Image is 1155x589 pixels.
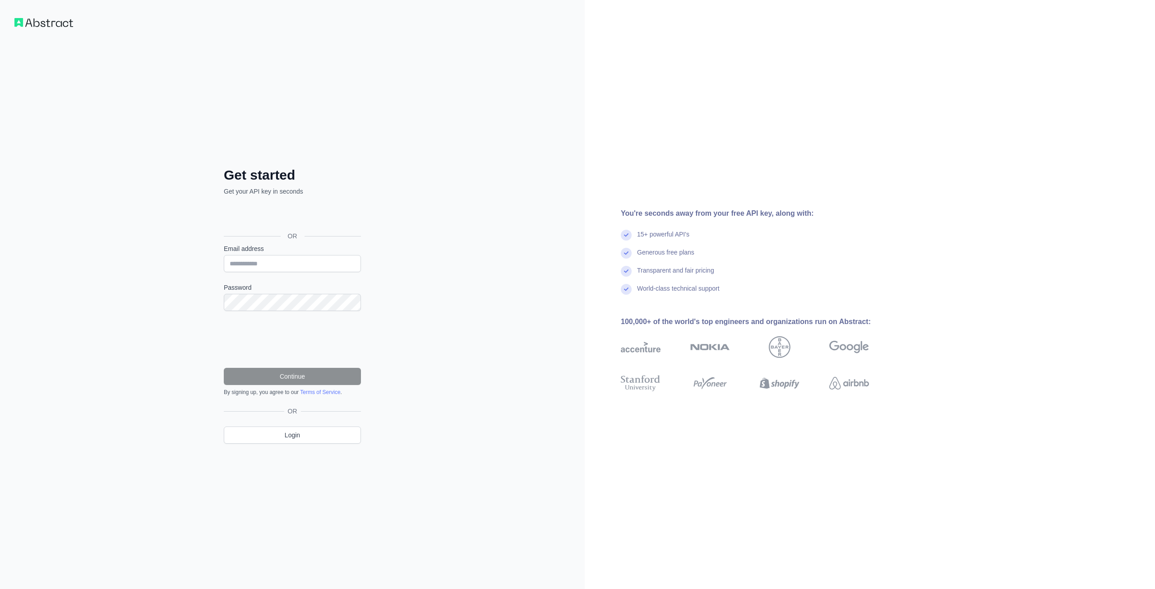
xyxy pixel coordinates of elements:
[621,248,632,259] img: check mark
[637,230,689,248] div: 15+ powerful API's
[219,206,364,226] iframe: Sign in with Google Button
[760,373,799,393] img: shopify
[621,316,898,327] div: 100,000+ of the world's top engineers and organizations run on Abstract:
[300,389,340,395] a: Terms of Service
[224,389,361,396] div: By signing up, you agree to our .
[637,248,694,266] div: Generous free plans
[621,336,661,358] img: accenture
[621,284,632,295] img: check mark
[769,336,790,358] img: bayer
[224,244,361,253] label: Email address
[224,368,361,385] button: Continue
[621,230,632,241] img: check mark
[829,373,869,393] img: airbnb
[829,336,869,358] img: google
[284,407,301,416] span: OR
[637,266,714,284] div: Transparent and fair pricing
[224,167,361,183] h2: Get started
[690,336,730,358] img: nokia
[224,187,361,196] p: Get your API key in seconds
[621,266,632,277] img: check mark
[690,373,730,393] img: payoneer
[621,373,661,393] img: stanford university
[637,284,720,302] div: World-class technical support
[281,232,305,241] span: OR
[224,283,361,292] label: Password
[224,427,361,444] a: Login
[224,322,361,357] iframe: reCAPTCHA
[621,208,898,219] div: You're seconds away from your free API key, along with:
[14,18,73,27] img: Workflow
